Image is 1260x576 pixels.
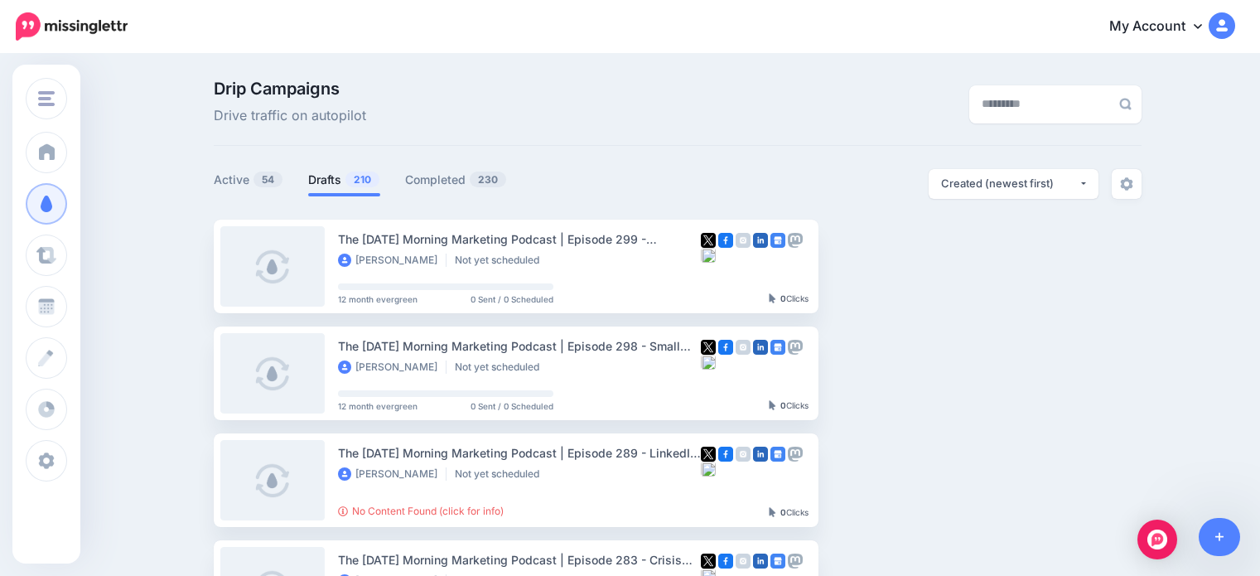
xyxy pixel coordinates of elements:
[780,507,786,517] b: 0
[718,447,733,462] img: facebook-square.png
[338,443,701,462] div: The [DATE] Morning Marketing Podcast | Episode 289 - LinkedIn Ads with [PERSON_NAME]
[338,402,418,410] span: 12 month evergreen
[338,295,418,303] span: 12 month evergreen
[214,170,283,190] a: Active54
[769,293,776,303] img: pointer-grey-darker.png
[253,172,282,187] span: 54
[338,550,701,569] div: The [DATE] Morning Marketing Podcast | Episode 283 - Crisis Comms with [PERSON_NAME]
[405,170,507,190] a: Completed230
[455,361,548,374] li: Not yet scheduled
[736,233,751,248] img: instagram-grey-square.png
[16,12,128,41] img: Missinglettr
[701,248,716,263] img: bluesky-grey-square.png
[338,254,447,267] li: [PERSON_NAME]
[753,447,768,462] img: linkedin-square.png
[214,105,366,127] span: Drive traffic on autopilot
[769,508,809,518] div: Clicks
[1119,98,1132,110] img: search-grey-6.png
[788,340,803,355] img: mastodon-grey-square.png
[788,233,803,248] img: mastodon-grey-square.png
[718,554,733,569] img: facebook-square.png
[701,554,716,569] img: twitter-square.png
[1120,177,1133,191] img: settings-grey.png
[770,447,785,462] img: google_business-square.png
[769,507,776,517] img: pointer-grey-darker.png
[455,467,548,481] li: Not yet scheduled
[470,172,506,187] span: 230
[718,340,733,355] img: facebook-square.png
[788,447,803,462] img: mastodon-grey-square.png
[770,340,785,355] img: google_business-square.png
[770,233,785,248] img: google_business-square.png
[769,401,809,411] div: Clicks
[770,554,785,569] img: google_business-square.png
[788,554,803,569] img: mastodon-grey-square.png
[345,172,379,187] span: 210
[1093,7,1235,47] a: My Account
[701,462,716,477] img: bluesky-grey-square.png
[701,447,716,462] img: twitter-square.png
[769,400,776,410] img: pointer-grey-darker.png
[753,340,768,355] img: linkedin-square.png
[753,554,768,569] img: linkedin-square.png
[455,254,548,267] li: Not yet scheduled
[338,467,447,481] li: [PERSON_NAME]
[736,447,751,462] img: instagram-grey-square.png
[718,233,733,248] img: facebook-square.png
[701,340,716,355] img: twitter-square.png
[338,505,504,517] a: No Content Found (click for info)
[308,170,380,190] a: Drafts210
[471,295,553,303] span: 0 Sent / 0 Scheduled
[780,400,786,410] b: 0
[38,91,55,106] img: menu.png
[471,402,553,410] span: 0 Sent / 0 Scheduled
[214,80,366,97] span: Drip Campaigns
[780,293,786,303] b: 0
[753,233,768,248] img: linkedin-square.png
[338,361,447,374] li: [PERSON_NAME]
[769,294,809,304] div: Clicks
[736,554,751,569] img: instagram-grey-square.png
[941,176,1079,191] div: Created (newest first)
[1137,520,1177,559] div: Open Intercom Messenger
[929,169,1098,199] button: Created (newest first)
[338,230,701,249] div: The [DATE] Morning Marketing Podcast | Episode 299 - Monitoring all your Social Media Platforms
[701,233,716,248] img: twitter-square.png
[701,355,716,370] img: bluesky-grey-square.png
[338,336,701,356] div: The [DATE] Morning Marketing Podcast | Episode 298 - Small Business Solutions with [PERSON_NAME]
[736,340,751,355] img: instagram-grey-square.png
